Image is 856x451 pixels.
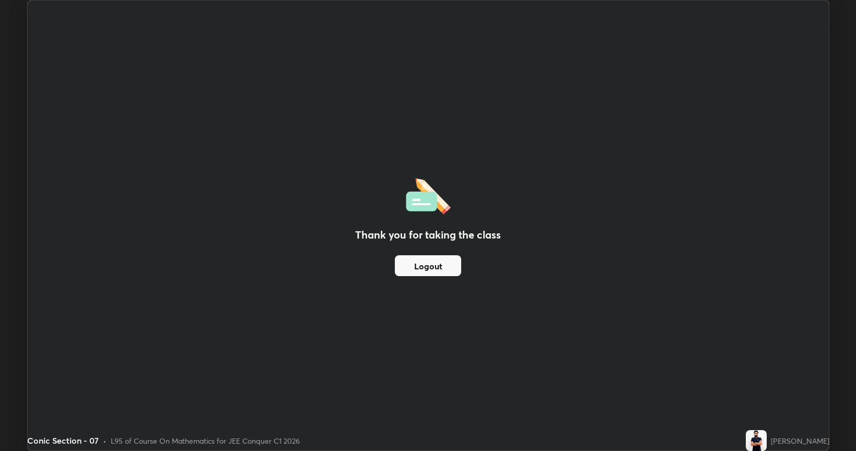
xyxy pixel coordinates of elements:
[406,175,451,215] img: offlineFeedback.1438e8b3.svg
[103,435,107,446] div: •
[395,255,461,276] button: Logout
[111,435,300,446] div: L95 of Course On Mathematics for JEE Conquer C1 2026
[355,227,501,243] h2: Thank you for taking the class
[746,430,767,451] img: c762b1e83f204c718afb845cbc6a9ba5.jpg
[27,434,99,447] div: Conic Section - 07
[771,435,829,446] div: [PERSON_NAME]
